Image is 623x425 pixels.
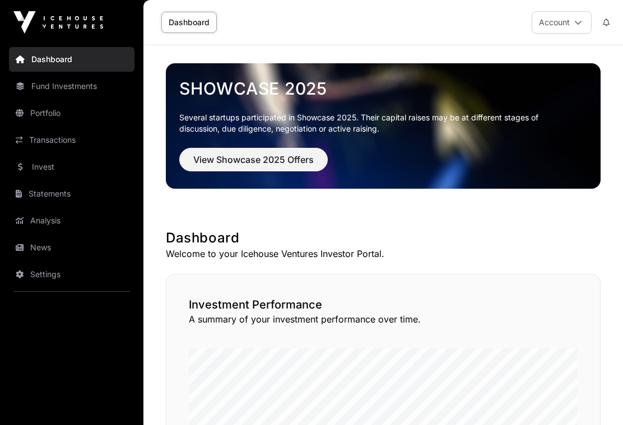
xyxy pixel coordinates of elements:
[9,235,134,260] a: News
[189,297,578,312] h2: Investment Performance
[179,159,328,170] a: View Showcase 2025 Offers
[9,74,134,99] a: Fund Investments
[9,47,134,72] a: Dashboard
[166,229,601,247] h1: Dashboard
[189,312,578,326] p: A summary of your investment performance over time.
[9,101,134,125] a: Portfolio
[193,153,314,166] span: View Showcase 2025 Offers
[179,112,556,134] p: Several startups participated in Showcase 2025. Their capital raises may be at different stages o...
[166,247,601,260] p: Welcome to your Icehouse Ventures Investor Portal.
[9,181,134,206] a: Statements
[532,11,592,34] button: Account
[9,208,134,233] a: Analysis
[567,371,623,425] iframe: Chat Widget
[13,11,103,34] img: Icehouse Ventures Logo
[161,12,217,33] a: Dashboard
[9,262,134,287] a: Settings
[179,78,587,99] a: Showcase 2025
[166,63,601,189] img: Showcase 2025
[9,155,134,179] a: Invest
[179,148,328,171] button: View Showcase 2025 Offers
[9,128,134,152] a: Transactions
